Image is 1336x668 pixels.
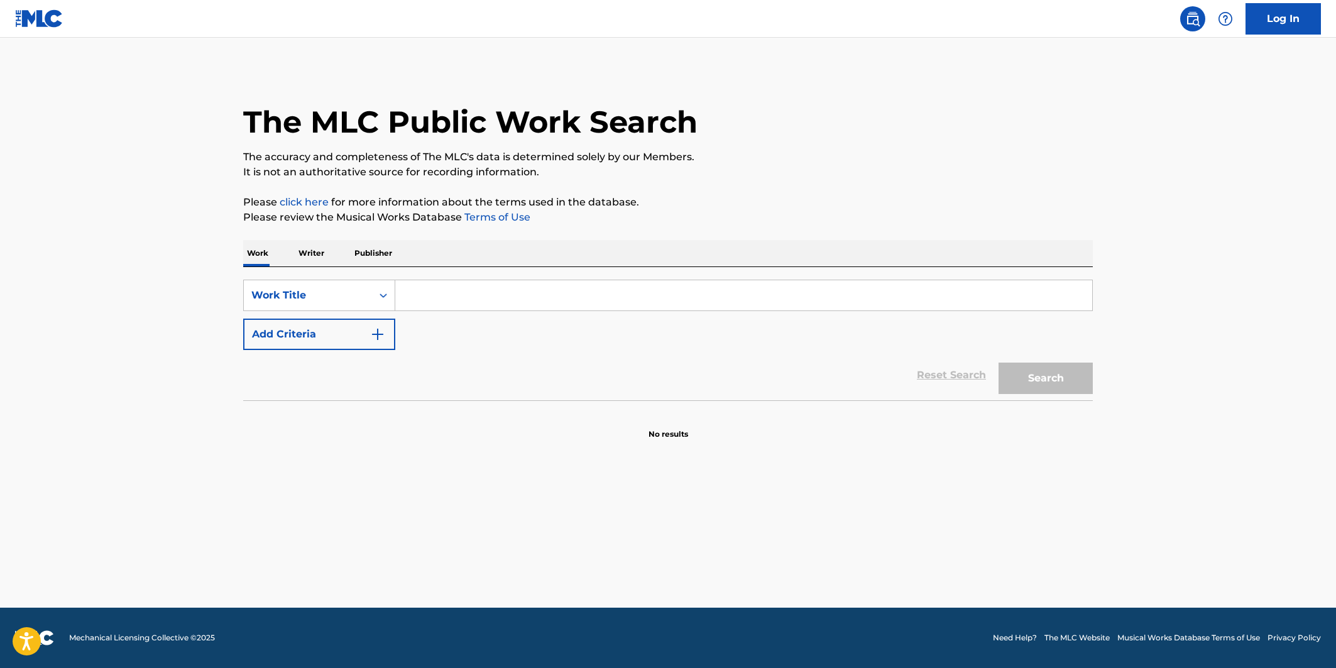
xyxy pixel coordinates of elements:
a: Musical Works Database Terms of Use [1117,632,1260,643]
img: MLC Logo [15,9,63,28]
div: Work Title [251,288,364,303]
a: click here [280,196,329,208]
h1: The MLC Public Work Search [243,103,698,141]
a: Log In [1246,3,1321,35]
span: Mechanical Licensing Collective © 2025 [69,632,215,643]
a: The MLC Website [1044,632,1110,643]
iframe: Chat Widget [1273,608,1336,668]
button: Add Criteria [243,319,395,350]
p: Work [243,240,272,266]
p: The accuracy and completeness of The MLC's data is determined solely by our Members. [243,150,1093,165]
form: Search Form [243,280,1093,400]
p: Please review the Musical Works Database [243,210,1093,225]
a: Need Help? [993,632,1037,643]
a: Privacy Policy [1268,632,1321,643]
img: help [1218,11,1233,26]
a: Public Search [1180,6,1205,31]
div: Help [1213,6,1238,31]
p: It is not an authoritative source for recording information. [243,165,1093,180]
p: Publisher [351,240,396,266]
p: Writer [295,240,328,266]
p: No results [649,413,688,440]
img: 9d2ae6d4665cec9f34b9.svg [370,327,385,342]
img: search [1185,11,1200,26]
p: Please for more information about the terms used in the database. [243,195,1093,210]
a: Terms of Use [462,211,530,223]
img: logo [15,630,54,645]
